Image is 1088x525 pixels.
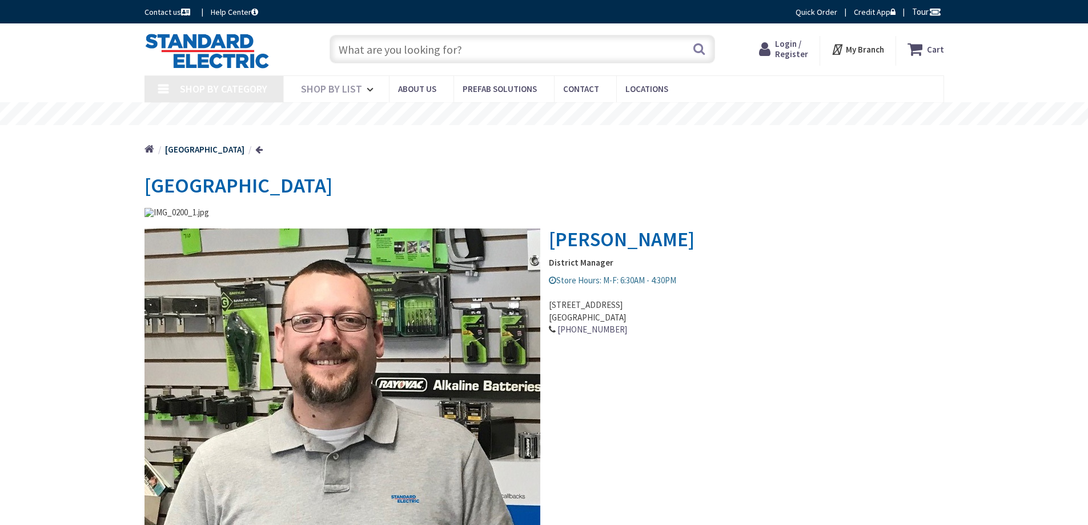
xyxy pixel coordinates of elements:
[557,323,627,335] a: [PHONE_NUMBER]
[144,173,332,198] span: [GEOGRAPHIC_DATA]
[625,83,668,94] span: Locations
[831,39,884,59] div: My Branch
[563,83,599,94] span: Contact
[549,275,676,286] span: Store Hours: M-F: 6:30AM - 4:30PM
[759,39,808,59] a: Login / Register
[912,6,941,17] span: Tour
[144,208,944,217] img: IMG_0200_1.jpg
[908,39,944,59] a: Cart
[398,83,436,94] span: About Us
[463,83,537,94] span: Prefab Solutions
[796,6,837,18] a: Quick Order
[846,44,884,55] strong: My Branch
[180,82,267,95] span: Shop By Category
[165,144,244,155] strong: [GEOGRAPHIC_DATA]
[854,6,896,18] a: Credit App
[775,38,808,59] span: Login / Register
[144,33,270,69] img: Standard Electric
[211,6,258,18] a: Help Center
[330,35,715,63] input: What are you looking for?
[364,109,750,121] rs-layer: [MEDICAL_DATA]: Our Commitment to Our Employees and Customers
[144,6,192,18] a: Contact us
[927,39,944,59] strong: Cart
[301,82,362,95] span: Shop By List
